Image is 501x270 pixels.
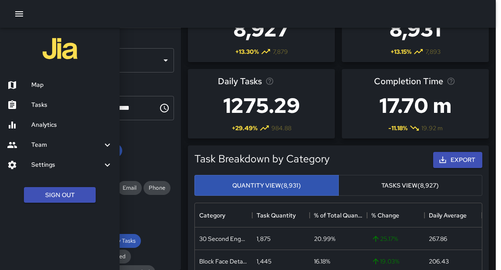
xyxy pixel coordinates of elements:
img: jia-logo [43,31,77,66]
h6: Settings [31,160,102,170]
h6: Map [31,80,113,90]
h6: Tasks [31,100,113,110]
h6: Team [31,140,102,150]
button: Sign Out [24,187,96,203]
h6: Analytics [31,120,113,130]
